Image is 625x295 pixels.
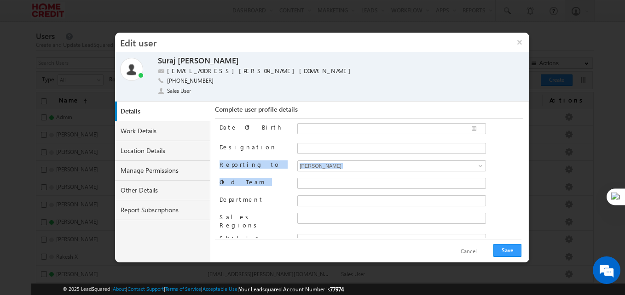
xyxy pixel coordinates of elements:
[215,105,523,119] div: Complete user profile details
[220,160,280,168] label: Reporting to
[115,200,211,220] a: Report Subscriptions
[115,161,211,181] a: Manage Permissions
[167,77,214,86] span: [PHONE_NUMBER]
[510,33,529,52] button: ×
[127,286,164,292] a: Contact Support
[178,56,239,66] label: [PERSON_NAME]
[48,48,155,60] div: Leave a message
[220,195,264,203] label: Department
[151,5,173,27] div: Minimize live chat window
[115,121,211,141] a: Work Details
[220,178,265,186] label: Old Team
[239,286,344,293] span: Your Leadsquared Account Number is
[474,161,485,170] a: Show All Items
[12,85,168,221] textarea: Type your message and click 'Submit'
[167,67,355,75] label: [EMAIL_ADDRESS][PERSON_NAME][DOMAIN_NAME]
[220,213,260,229] label: Sales Regions
[63,285,344,294] span: © 2025 LeadSquared | | | | |
[220,123,283,131] label: Date Of Birth
[165,286,201,292] a: Terms of Service
[203,286,237,292] a: Acceptable Use
[330,286,344,293] span: 77974
[297,160,486,171] input: Type to Search
[115,141,211,161] a: Location Details
[135,229,167,242] em: Submit
[220,234,262,242] label: Skills
[16,48,39,60] img: d_60004797649_company_0_60004797649
[115,181,211,200] a: Other Details
[451,245,486,258] button: Cancel
[113,286,126,292] a: About
[115,33,510,52] h3: Edit user
[167,87,192,95] span: Sales User
[117,102,213,121] a: Details
[158,56,175,66] label: Suraj
[493,244,521,257] button: Save
[220,143,277,151] label: Designation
